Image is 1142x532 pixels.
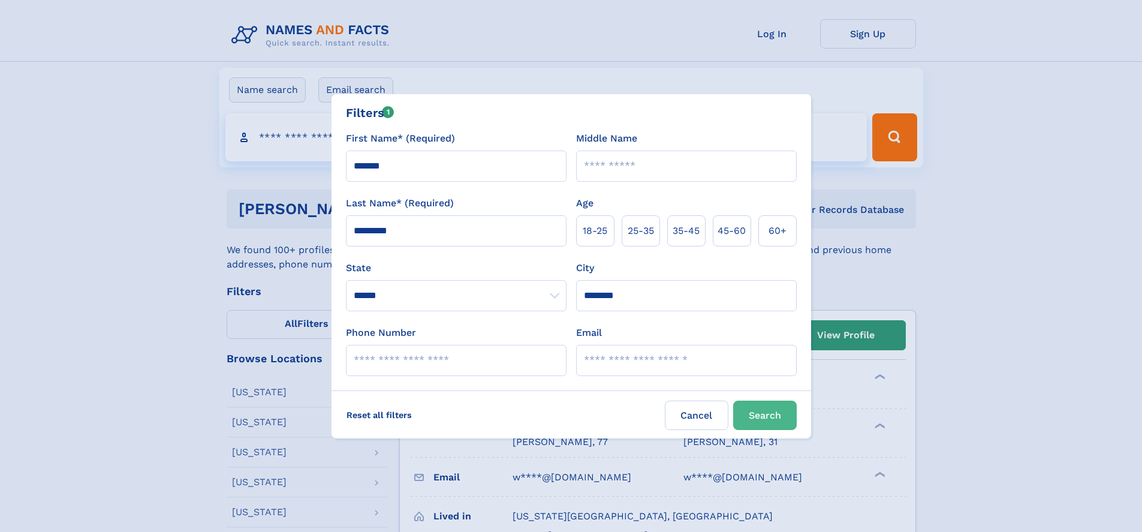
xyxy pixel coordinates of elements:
label: City [576,261,594,275]
span: 18‑25 [583,224,607,238]
span: 25‑35 [628,224,654,238]
label: Phone Number [346,326,416,340]
label: Last Name* (Required) [346,196,454,211]
label: Age [576,196,593,211]
button: Search [733,401,797,430]
label: Email [576,326,602,340]
label: First Name* (Required) [346,131,455,146]
label: Middle Name [576,131,637,146]
span: 60+ [769,224,787,238]
label: Reset all filters [339,401,420,429]
label: Cancel [665,401,728,430]
span: 35‑45 [673,224,700,238]
span: 45‑60 [718,224,746,238]
label: State [346,261,567,275]
div: Filters [346,104,394,122]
